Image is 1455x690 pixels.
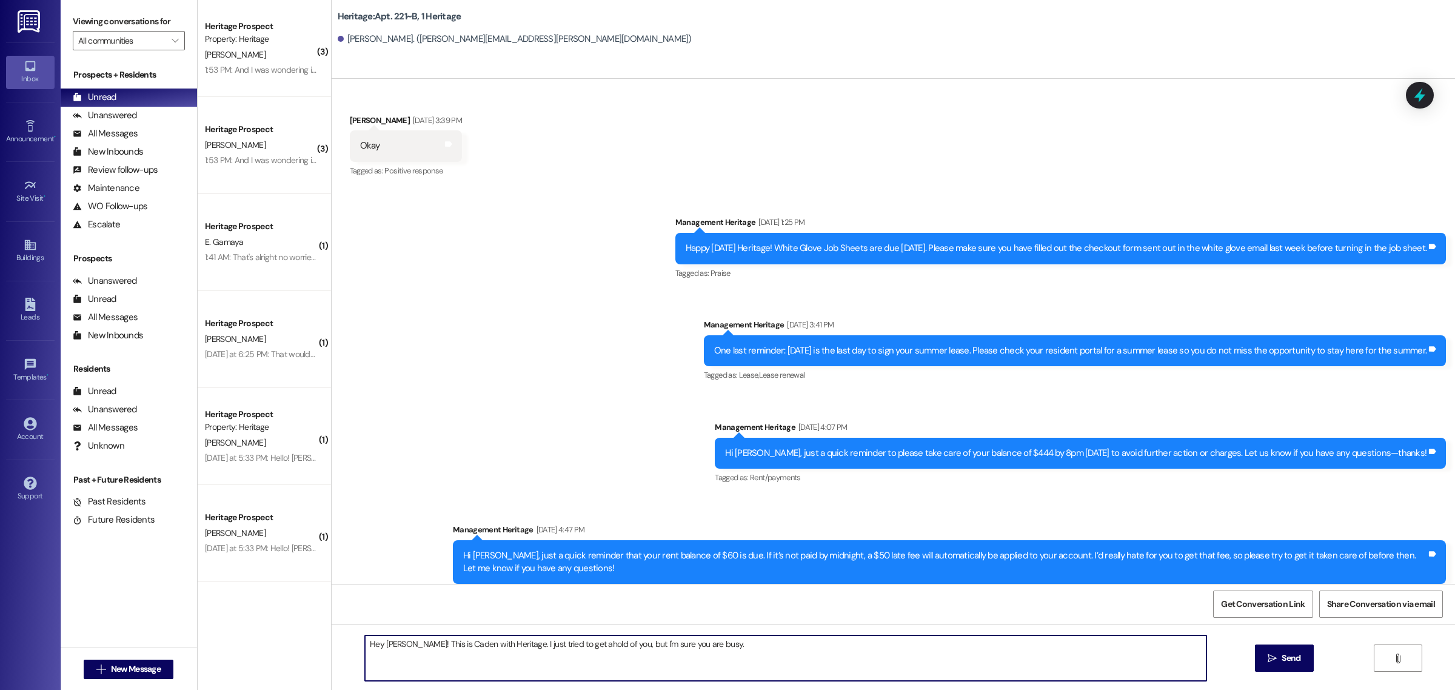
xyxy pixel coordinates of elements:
[6,294,55,327] a: Leads
[6,354,55,387] a: Templates •
[350,114,462,131] div: [PERSON_NAME]
[96,665,105,674] i: 
[795,421,848,434] div: [DATE] 4:07 PM
[205,452,675,463] div: [DATE] at 5:33 PM: Hello! [PERSON_NAME] tried to do it [DATE] and couldn’t with her mission phone...
[84,660,173,679] button: New Message
[1268,654,1277,663] i: 
[205,123,317,136] div: Heritage Prospect
[205,511,317,524] div: Heritage Prospect
[1213,591,1313,618] button: Get Conversation Link
[73,403,137,416] div: Unanswered
[704,318,1446,335] div: Management Heritage
[1282,652,1300,665] span: Send
[73,91,116,104] div: Unread
[205,421,317,434] div: Property: Heritage
[73,200,147,213] div: WO Follow-ups
[73,12,185,31] label: Viewing conversations for
[205,64,457,75] div: 1:53 PM: And I was wondering if it could be arranged to be paid monthly
[1327,598,1435,611] span: Share Conversation via email
[410,114,462,127] div: [DATE] 3:39 PM
[533,523,585,536] div: [DATE] 4:47 PM
[360,139,380,152] div: Okay
[73,218,120,231] div: Escalate
[205,333,266,344] span: [PERSON_NAME]
[725,447,1427,460] div: Hi [PERSON_NAME], just a quick reminder to please take care of your balance of $444 by 8pm [DATE]...
[73,329,143,342] div: New Inbounds
[61,69,197,81] div: Prospects + Residents
[205,236,244,247] span: E. Gamaya
[384,166,443,176] span: Positive response
[111,663,161,675] span: New Message
[463,549,1427,575] div: Hi [PERSON_NAME], just a quick reminder that your rent balance of $60 is due. If it’s not paid by...
[205,317,317,330] div: Heritage Prospect
[338,33,692,45] div: [PERSON_NAME]. ([PERSON_NAME][EMAIL_ADDRESS][PERSON_NAME][DOMAIN_NAME])
[73,311,138,324] div: All Messages
[44,192,45,201] span: •
[6,414,55,446] a: Account
[6,56,55,89] a: Inbox
[205,437,266,448] span: [PERSON_NAME]
[73,495,146,508] div: Past Residents
[78,31,166,50] input: All communities
[18,10,42,33] img: ResiDesk Logo
[205,543,675,554] div: [DATE] at 5:33 PM: Hello! [PERSON_NAME] tried to do it [DATE] and couldn’t with her mission phone...
[739,370,759,380] span: Lease ,
[715,421,1446,438] div: Management Heritage
[1319,591,1443,618] button: Share Conversation via email
[73,275,137,287] div: Unanswered
[453,523,1446,540] div: Management Heritage
[73,440,124,452] div: Unknown
[675,264,1446,282] div: Tagged as:
[205,33,317,45] div: Property: Heritage
[350,162,462,179] div: Tagged as:
[61,252,197,265] div: Prospects
[73,385,116,398] div: Unread
[205,220,317,233] div: Heritage Prospect
[61,363,197,375] div: Residents
[365,635,1206,681] textarea: Hey [PERSON_NAME]! This is Caden with Heritage. I just tried to get ahold of you, but I'm sure yo...
[1221,598,1305,611] span: Get Conversation Link
[714,344,1427,357] div: One last reminder: [DATE] is the last day to sign your summer lease. Please check your resident p...
[715,469,1446,486] div: Tagged as:
[54,133,56,141] span: •
[6,175,55,208] a: Site Visit •
[73,164,158,176] div: Review follow-ups
[73,127,138,140] div: All Messages
[750,472,801,483] span: Rent/payments
[205,528,266,538] span: [PERSON_NAME]
[205,139,266,150] span: [PERSON_NAME]
[675,216,1446,233] div: Management Heritage
[73,293,116,306] div: Unread
[73,146,143,158] div: New Inbounds
[47,371,48,380] span: •
[73,514,155,526] div: Future Residents
[205,408,317,421] div: Heritage Prospect
[686,242,1427,255] div: Happy [DATE] Heritage! White Glove Job Sheets are due [DATE]. Please make sure you have filled ou...
[73,421,138,434] div: All Messages
[205,49,266,60] span: [PERSON_NAME]
[172,36,178,45] i: 
[205,155,457,166] div: 1:53 PM: And I was wondering if it could be arranged to be paid monthly
[338,10,461,23] b: Heritage: Apt. 221~B, 1 Heritage
[205,252,1016,263] div: 1:41 AM: That's alright no worries!! I was wondering if i could ask all the deadlines for the win...
[6,235,55,267] a: Buildings
[205,20,317,33] div: Heritage Prospect
[6,473,55,506] a: Support
[205,349,404,360] div: [DATE] at 6:25 PM: That would be great, thanks so much!
[784,318,834,331] div: [DATE] 3:41 PM
[755,216,804,229] div: [DATE] 1:25 PM
[1393,654,1402,663] i: 
[759,370,805,380] span: Lease renewal
[73,182,139,195] div: Maintenance
[704,366,1446,384] div: Tagged as:
[73,109,137,122] div: Unanswered
[61,474,197,486] div: Past + Future Residents
[711,268,731,278] span: Praise
[1255,645,1314,672] button: Send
